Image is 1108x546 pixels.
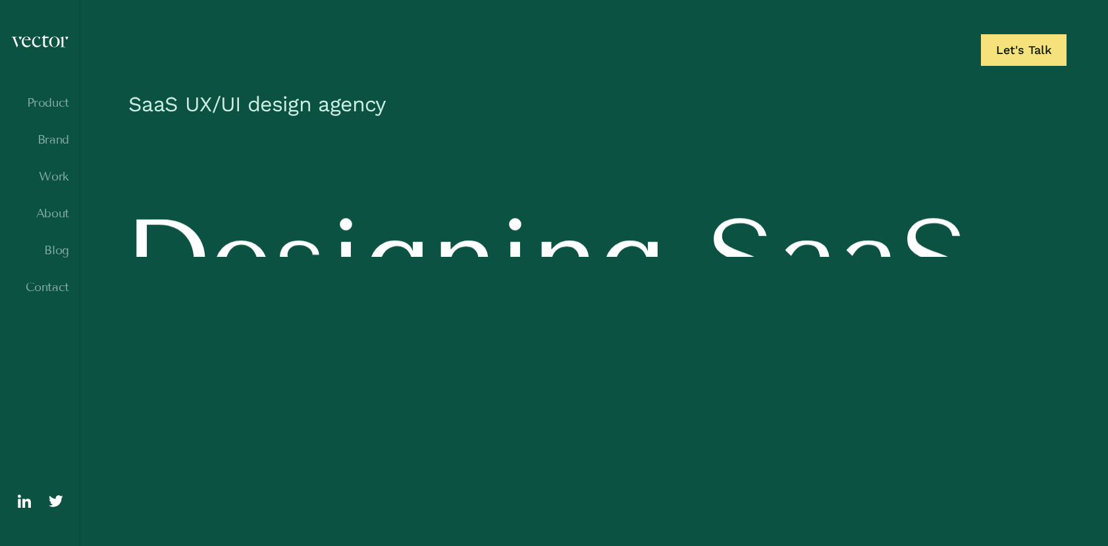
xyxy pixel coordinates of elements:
[11,244,69,257] a: Blog
[11,281,69,294] a: Contact
[11,133,69,146] a: Brand
[122,204,667,317] span: Designing
[706,204,971,317] span: SaaS
[981,34,1067,66] a: Let's Talk
[122,84,1067,130] h1: SaaS UX/UI design agency
[11,170,69,183] a: Work
[11,96,69,109] a: Product
[11,207,69,220] a: About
